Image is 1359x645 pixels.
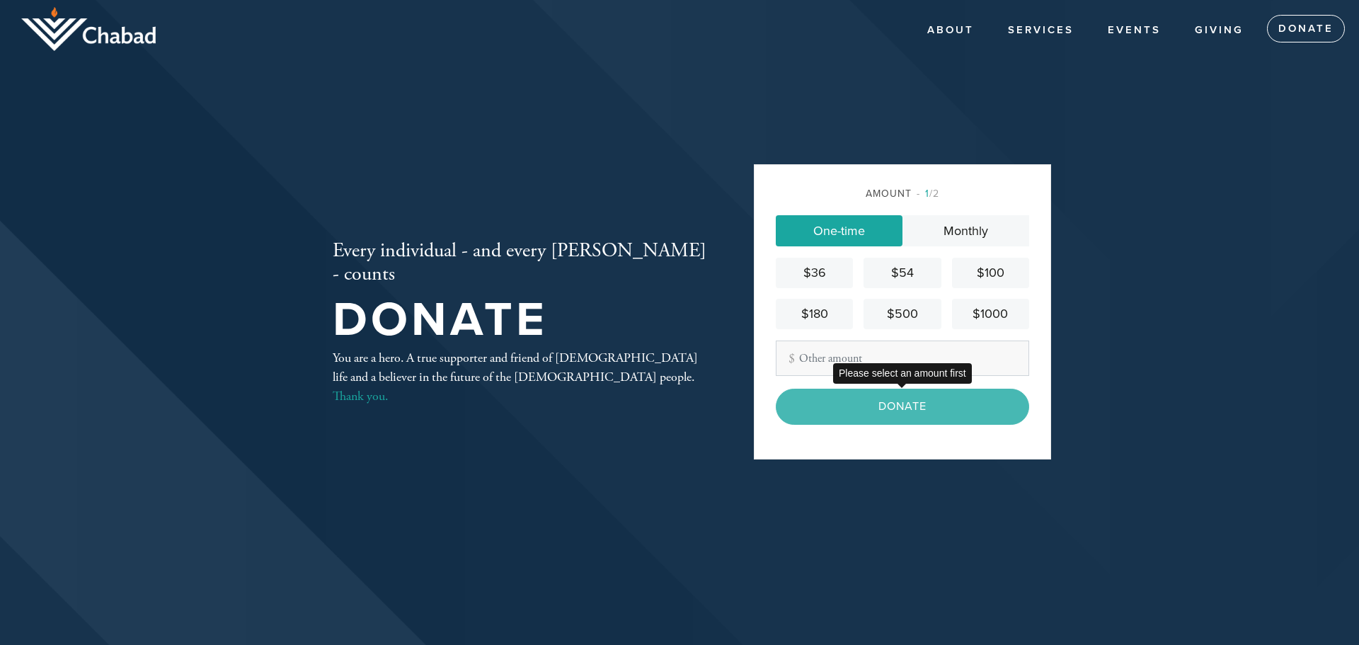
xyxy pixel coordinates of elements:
[776,258,853,288] a: $36
[917,17,985,44] a: About
[333,348,708,406] div: You are a hero. A true supporter and friend of [DEMOGRAPHIC_DATA] life and a believer in the futu...
[902,215,1029,246] a: Monthly
[833,363,972,384] div: Please select an amount first
[952,299,1029,329] a: $1000
[776,215,902,246] a: One-time
[1267,15,1345,43] a: Donate
[952,258,1029,288] a: $100
[869,263,935,282] div: $54
[958,304,1023,324] div: $1000
[925,188,929,200] span: 1
[917,188,939,200] span: /2
[864,258,941,288] a: $54
[333,239,708,287] h2: Every individual - and every [PERSON_NAME] - counts
[333,388,388,404] a: Thank you.
[776,341,1029,376] input: Other amount
[958,263,1023,282] div: $100
[781,263,847,282] div: $36
[1097,17,1171,44] a: Events
[333,297,708,343] h1: Donate
[1184,17,1254,44] a: Giving
[781,304,847,324] div: $180
[864,299,941,329] a: $500
[997,17,1084,44] a: Services
[776,186,1029,201] div: Amount
[869,304,935,324] div: $500
[21,7,156,51] img: logo_half.png
[776,299,853,329] a: $180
